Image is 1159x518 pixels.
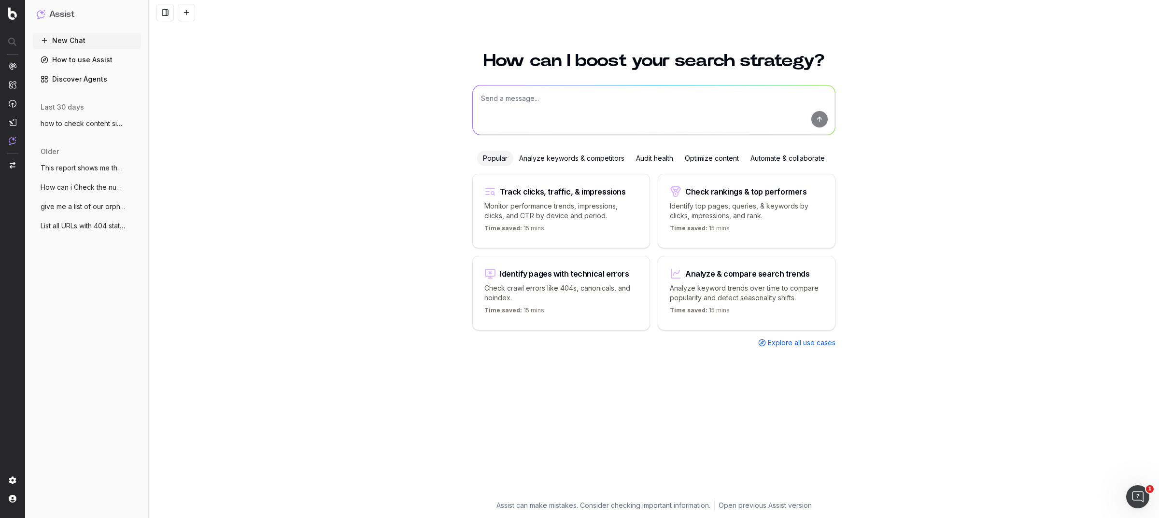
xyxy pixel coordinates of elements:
[10,162,15,168] img: Switch project
[33,218,141,234] button: List all URLs with 404 status code from
[33,52,141,68] a: How to use Assist
[41,202,126,211] span: give me a list of our orphaned links
[9,137,16,145] img: Assist
[758,338,835,348] a: Explore all use cases
[9,495,16,503] img: My account
[41,163,126,173] span: This report shows me the urls with dupli
[670,307,707,314] span: Time saved:
[484,224,522,232] span: Time saved:
[472,52,835,70] h1: How can I boost your search strategy?
[41,147,59,156] span: older
[745,151,831,166] div: Automate & collaborate
[9,476,16,484] img: Setting
[9,81,16,89] img: Intelligence
[670,283,823,303] p: Analyze keyword trends over time to compare popularity and detect seasonality shifts.
[41,102,84,112] span: last 30 days
[41,182,126,192] span: How can i Check the number of pages inde
[484,201,638,221] p: Monitor performance trends, impressions, clicks, and CTR by device and period.
[484,224,544,236] p: 15 mins
[670,224,730,236] p: 15 mins
[630,151,679,166] div: Audit health
[685,188,807,196] div: Check rankings & top performers
[9,62,16,70] img: Analytics
[484,307,522,314] span: Time saved:
[477,151,513,166] div: Popular
[670,201,823,221] p: Identify top pages, queries, & keywords by clicks, impressions, and rank.
[500,188,626,196] div: Track clicks, traffic, & impressions
[1146,485,1154,493] span: 1
[49,8,74,21] h1: Assist
[33,199,141,214] button: give me a list of our orphaned links
[33,33,141,48] button: New Chat
[484,283,638,303] p: Check crawl errors like 404s, canonicals, and noindex.
[496,501,710,510] p: Assist can make mistakes. Consider checking important information.
[37,10,45,19] img: Assist
[33,71,141,87] a: Discover Agents
[33,116,141,131] button: how to check content similarity percenta
[679,151,745,166] div: Optimize content
[719,501,812,510] a: Open previous Assist version
[33,160,141,176] button: This report shows me the urls with dupli
[768,338,835,348] span: Explore all use cases
[33,180,141,195] button: How can i Check the number of pages inde
[9,118,16,126] img: Studio
[513,151,630,166] div: Analyze keywords & competitors
[8,7,17,20] img: Botify logo
[41,221,126,231] span: List all URLs with 404 status code from
[9,99,16,108] img: Activation
[685,270,810,278] div: Analyze & compare search trends
[670,224,707,232] span: Time saved:
[484,307,544,318] p: 15 mins
[500,270,629,278] div: Identify pages with technical errors
[670,307,730,318] p: 15 mins
[41,119,126,128] span: how to check content similarity percenta
[37,8,137,21] button: Assist
[1126,485,1149,508] iframe: Intercom live chat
